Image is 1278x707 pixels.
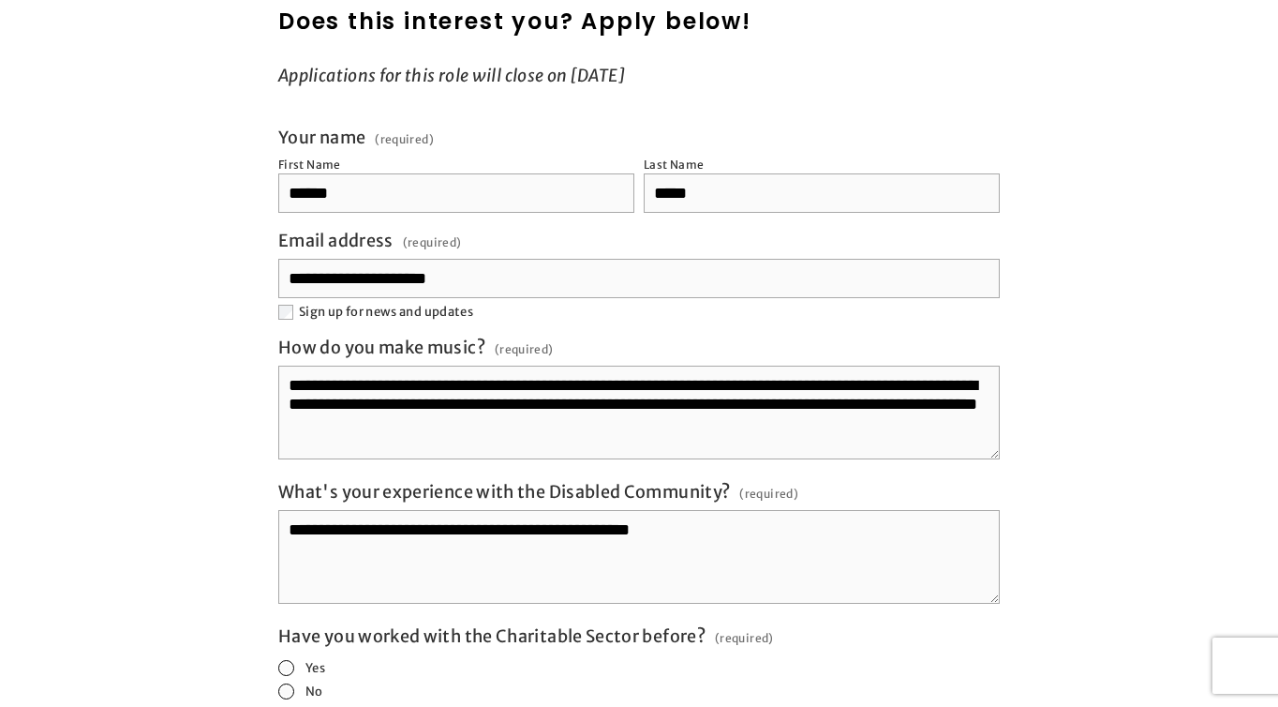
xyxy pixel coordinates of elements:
[644,158,704,172] div: Last Name
[715,625,774,651] span: (required)
[278,481,730,503] span: What's your experience with the Disabled Community?
[495,337,554,362] span: (required)
[305,660,325,676] span: Yes
[739,481,798,506] span: (required)
[305,684,323,699] span: No
[278,305,293,320] input: Sign up for news and updates
[375,134,434,145] span: (required)
[278,625,706,647] span: Have you worked with the Charitable Sector before?
[278,230,394,251] span: Email address
[403,230,462,255] span: (required)
[278,65,625,86] em: Applications for this role will close on [DATE]
[278,158,341,172] div: First Name
[278,5,1000,38] h2: Does this interest you? Apply below!
[278,127,365,148] span: Your name
[299,304,473,320] span: Sign up for news and updates
[278,337,485,358] span: How do you make music?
